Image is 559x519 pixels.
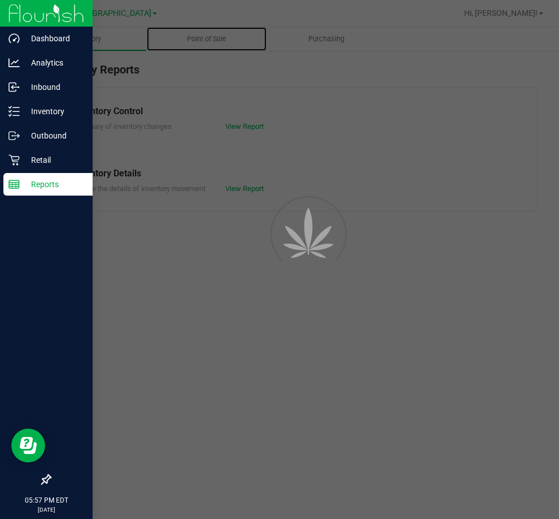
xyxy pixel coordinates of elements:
p: Inventory [20,105,88,118]
inline-svg: Reports [8,179,20,190]
p: 05:57 PM EDT [5,495,88,505]
inline-svg: Retail [8,154,20,166]
p: Reports [20,178,88,191]
p: Analytics [20,56,88,70]
inline-svg: Dashboard [8,33,20,44]
p: Outbound [20,129,88,142]
inline-svg: Inbound [8,81,20,93]
inline-svg: Outbound [8,130,20,141]
p: Dashboard [20,32,88,45]
inline-svg: Inventory [8,106,20,117]
iframe: Resource center [11,429,45,462]
p: Inbound [20,80,88,94]
p: [DATE] [5,505,88,514]
p: Retail [20,153,88,167]
inline-svg: Analytics [8,57,20,68]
